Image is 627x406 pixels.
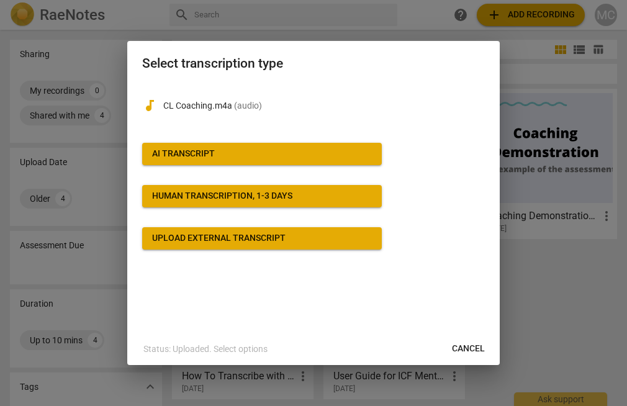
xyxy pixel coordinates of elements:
[152,148,215,160] div: AI Transcript
[143,343,268,356] p: Status: Uploaded. Select options
[234,101,262,111] span: ( audio )
[152,232,286,245] div: Upload external transcript
[442,338,495,360] button: Cancel
[142,98,157,113] span: audiotrack
[142,56,485,71] h2: Select transcription type
[152,190,292,202] div: Human transcription, 1-3 days
[142,143,382,165] button: AI Transcript
[163,99,485,112] p: CL Coaching.m4a(audio)
[142,227,382,250] button: Upload external transcript
[142,185,382,207] button: Human transcription, 1-3 days
[452,343,485,355] span: Cancel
